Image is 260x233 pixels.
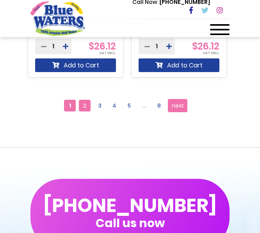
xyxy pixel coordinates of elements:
a: store logo [30,1,85,35]
a: next [168,99,187,112]
span: next [172,100,184,111]
a: ... [138,100,150,111]
span: Call us now [96,221,165,225]
a: 4 [109,100,120,111]
button: Add to Cart [35,58,116,72]
button: Add to Cart [139,58,219,72]
span: 1 [64,100,76,111]
span: $26.12 [89,40,116,53]
a: 3 [94,100,105,111]
span: $26.12 [192,40,219,53]
a: 8 [153,100,165,111]
a: 5 [123,100,135,111]
a: 2 [79,100,91,111]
